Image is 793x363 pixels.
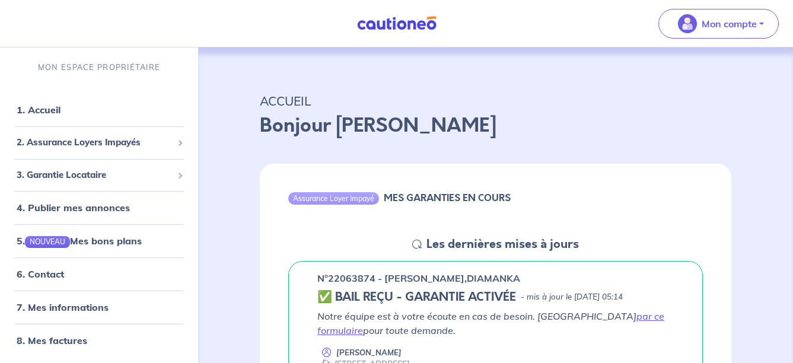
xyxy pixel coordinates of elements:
[5,98,193,122] div: 1. Accueil
[5,131,193,154] div: 2. Assurance Loyers Impayés
[678,14,697,33] img: illu_account_valid_menu.svg
[17,168,173,182] span: 3. Garantie Locataire
[17,268,64,280] a: 6. Contact
[5,329,193,352] div: 8. Mes factures
[17,136,173,149] span: 2. Assurance Loyers Impayés
[38,62,160,73] p: MON ESPACE PROPRIÉTAIRE
[317,310,664,336] a: par ce formulaire
[658,9,779,39] button: illu_account_valid_menu.svgMon compte
[336,347,402,358] p: [PERSON_NAME]
[317,290,516,304] h5: ✅ BAIL REÇU - GARANTIE ACTIVÉE
[17,335,87,346] a: 8. Mes factures
[5,196,193,219] div: 4. Publier mes annonces
[317,290,674,304] div: state: CONTRACT-VALIDATED, Context: ,MAYBE-CERTIFICATE,,LESSOR-DOCUMENTS,IS-ODEALIM
[352,16,441,31] img: Cautioneo
[17,301,109,313] a: 7. Mes informations
[5,164,193,187] div: 3. Garantie Locataire
[17,235,142,247] a: 5.NOUVEAUMes bons plans
[521,291,623,303] p: - mis à jour le [DATE] 05:14
[288,192,379,204] div: Assurance Loyer Impayé
[426,237,579,251] h5: Les dernières mises à jours
[17,202,130,214] a: 4. Publier mes annonces
[260,90,731,112] p: ACCUEIL
[17,104,60,116] a: 1. Accueil
[384,192,511,203] h6: MES GARANTIES EN COURS
[317,271,520,285] p: n°22063874 - [PERSON_NAME],DIAMANKA
[260,112,731,140] p: Bonjour [PERSON_NAME]
[5,262,193,286] div: 6. Contact
[5,295,193,319] div: 7. Mes informations
[702,17,757,31] p: Mon compte
[5,229,193,253] div: 5.NOUVEAUMes bons plans
[317,309,674,337] p: Notre équipe est à votre écoute en cas de besoin. [GEOGRAPHIC_DATA] pour toute demande.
